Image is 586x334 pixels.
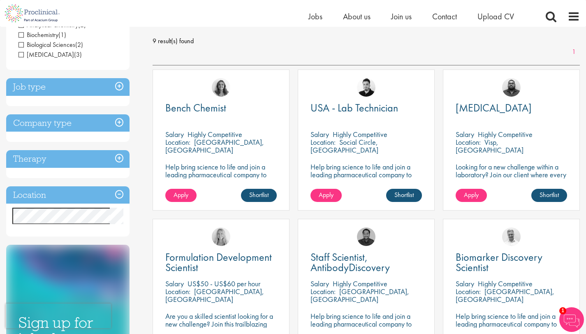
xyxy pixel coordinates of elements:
p: [GEOGRAPHIC_DATA], [GEOGRAPHIC_DATA] [165,287,264,304]
span: [MEDICAL_DATA] [456,101,532,115]
p: Highly Competitive [188,130,242,139]
p: Highly Competitive [333,130,387,139]
p: Help bring science to life and join a leading pharmaceutical company to play a key role in delive... [165,163,277,202]
img: Joshua Bye [502,227,521,246]
a: USA - Lab Technician [310,103,422,113]
span: Location: [456,287,481,296]
h3: Job type [6,78,130,96]
a: Shortlist [386,189,422,202]
span: Salary [456,130,474,139]
a: Staff Scientist, AntibodyDiscovery [310,252,422,273]
img: Jackie Cerchio [212,78,230,97]
img: Shannon Briggs [212,227,230,246]
span: Bench Chemist [165,101,226,115]
img: Ashley Bennett [502,78,521,97]
a: About us [343,11,371,22]
span: Salary [165,279,184,288]
span: Salary [310,130,329,139]
span: Laboratory Technician [19,50,82,59]
span: Staff Scientist, AntibodyDiscovery [310,250,390,274]
span: (1) [58,30,66,39]
a: Apply [310,189,342,202]
span: Biomarker Discovery Scientist [456,250,542,274]
a: 1 [568,47,580,57]
a: Apply [456,189,487,202]
span: Location: [310,287,336,296]
a: Bench Chemist [165,103,277,113]
span: Salary [165,130,184,139]
p: Highly Competitive [333,279,387,288]
span: [MEDICAL_DATA] [19,50,74,59]
p: Looking for a new challenge within a laboratory? Join our client where every experiment brings us... [456,163,567,186]
p: [GEOGRAPHIC_DATA], [GEOGRAPHIC_DATA] [310,287,409,304]
span: 9 result(s) found [153,35,580,47]
h3: Therapy [6,150,130,168]
span: (2) [75,40,83,49]
span: Apply [319,190,334,199]
span: (3) [74,50,82,59]
span: Location: [165,287,190,296]
p: Highly Competitive [478,130,533,139]
p: Visp, [GEOGRAPHIC_DATA] [456,137,523,155]
a: Upload CV [477,11,514,22]
span: Biological Sciences [19,40,83,49]
span: 1 [559,307,566,314]
span: Biological Sciences [19,40,75,49]
span: Location: [456,137,481,147]
span: Biochemistry [19,30,66,39]
a: Contact [432,11,457,22]
a: Jobs [308,11,322,22]
p: [GEOGRAPHIC_DATA], [GEOGRAPHIC_DATA] [456,287,554,304]
span: Salary [310,279,329,288]
span: Salary [456,279,474,288]
iframe: reCAPTCHA [6,304,111,328]
a: Apply [165,189,197,202]
img: Chatbot [559,307,584,332]
span: Apply [174,190,188,199]
span: USA - Lab Technician [310,101,398,115]
span: Biochemistry [19,30,58,39]
a: Join us [391,11,412,22]
a: Shortlist [531,189,567,202]
a: Shortlist [241,189,277,202]
span: Formulation Development Scientist [165,250,272,274]
img: Mike Raletz [357,227,375,246]
span: Location: [310,137,336,147]
p: US$50 - US$60 per hour [188,279,260,288]
a: [MEDICAL_DATA] [456,103,567,113]
p: Social Circle, [GEOGRAPHIC_DATA] [310,137,378,155]
p: Highly Competitive [478,279,533,288]
h3: Location [6,186,130,204]
h3: Company type [6,114,130,132]
p: [GEOGRAPHIC_DATA], [GEOGRAPHIC_DATA] [165,137,264,155]
p: Help bring science to life and join a leading pharmaceutical company to play a key role in delive... [310,163,422,202]
span: Location: [165,137,190,147]
img: Anderson Maldonado [357,78,375,97]
a: Biomarker Discovery Scientist [456,252,567,273]
a: Formulation Development Scientist [165,252,277,273]
span: Apply [464,190,479,199]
